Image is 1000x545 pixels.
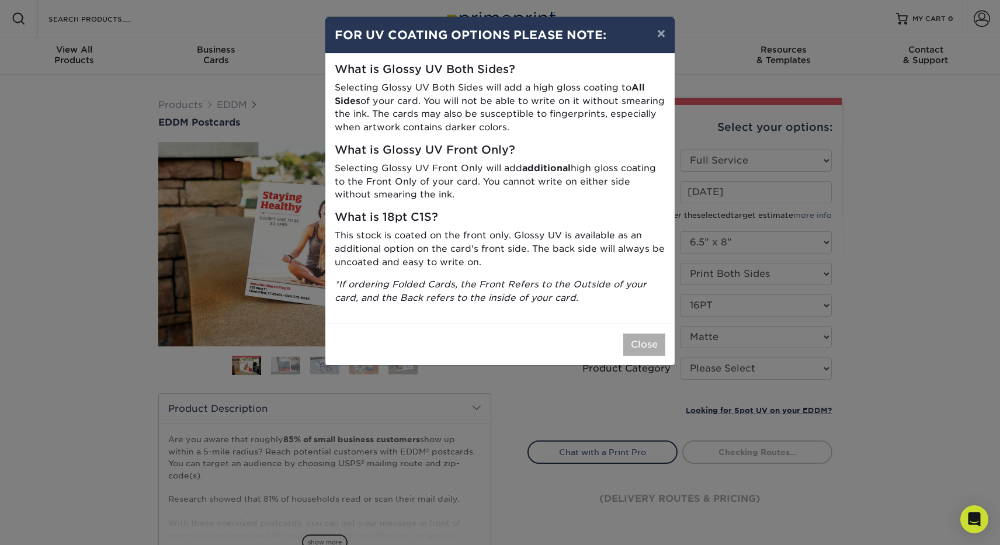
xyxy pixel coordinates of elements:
p: Selecting Glossy UV Front Only will add high gloss coating to the Front Only of your card. You ca... [335,162,665,202]
h5: What is 18pt C1S? [335,211,665,224]
i: *If ordering Folded Cards, the Front Refers to the Outside of your card, and the Back refers to t... [335,279,647,303]
strong: All Sides [335,82,645,106]
p: Selecting Glossy UV Both Sides will add a high gloss coating to of your card. You will not be abl... [335,81,665,134]
button: Close [623,334,665,356]
h4: FOR UV COATING OPTIONS PLEASE NOTE: [335,26,665,44]
h5: What is Glossy UV Front Only? [335,144,665,157]
strong: additional [522,162,571,173]
h5: What is Glossy UV Both Sides? [335,63,665,77]
button: × [648,17,675,50]
div: Open Intercom Messenger [960,505,988,533]
p: This stock is coated on the front only. Glossy UV is available as an additional option on the car... [335,229,665,269]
